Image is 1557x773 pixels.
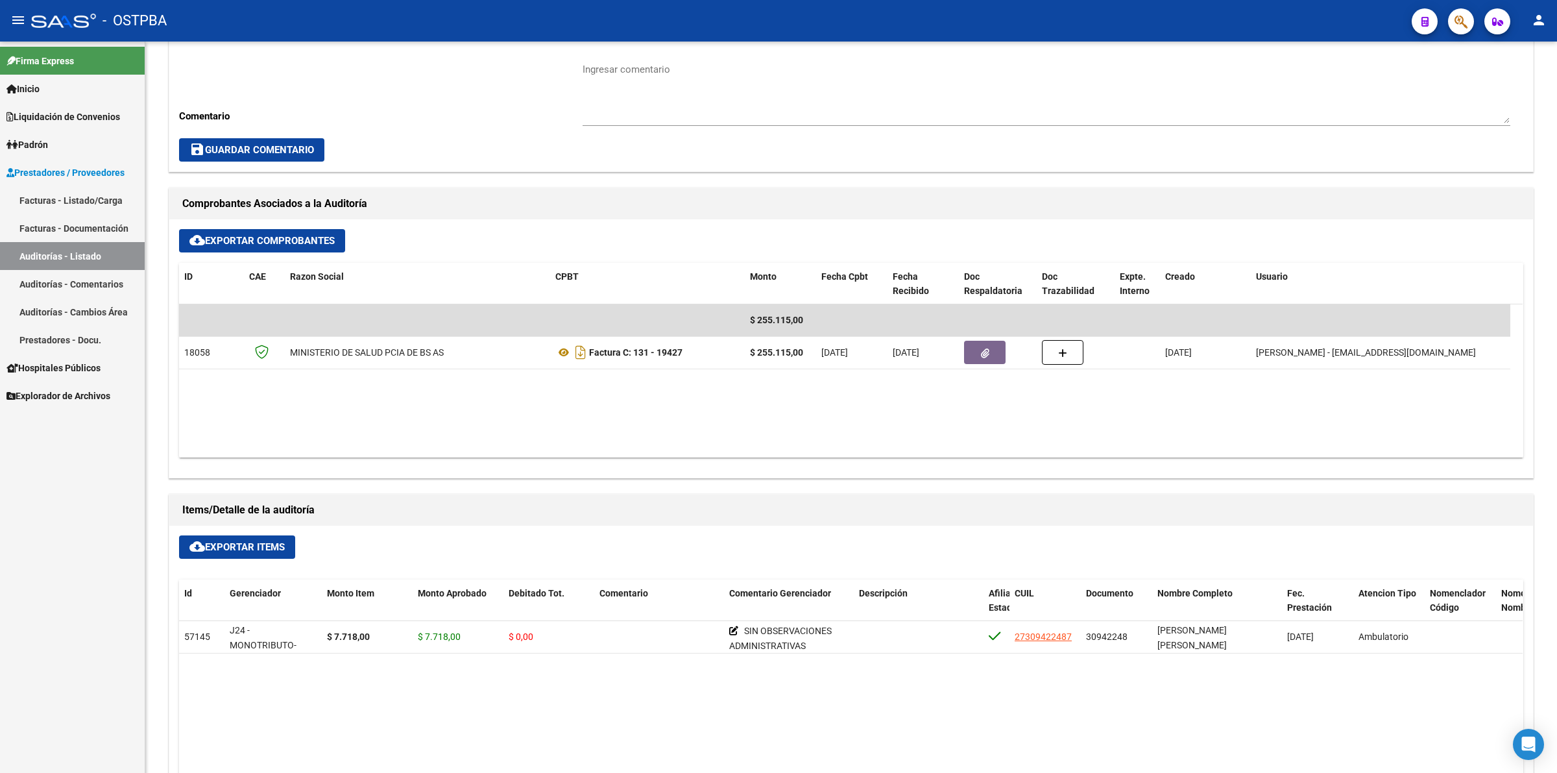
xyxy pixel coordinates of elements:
[594,580,724,637] datatable-header-cell: Comentario
[599,588,648,598] span: Comentario
[179,229,345,252] button: Exportar Comprobantes
[854,580,984,637] datatable-header-cell: Descripción
[893,347,919,358] span: [DATE]
[1256,347,1476,358] span: [PERSON_NAME] - [EMAIL_ADDRESS][DOMAIN_NAME]
[1430,588,1486,613] span: Nomenclador Código
[984,580,1009,637] datatable-header-cell: Afiliado Estado
[6,82,40,96] span: Inicio
[327,588,374,598] span: Monto Item
[184,271,193,282] span: ID
[1081,580,1152,637] datatable-header-cell: Documento
[179,535,295,559] button: Exportar Items
[959,263,1037,306] datatable-header-cell: Doc Respaldatoria
[6,110,120,124] span: Liquidación de Convenios
[290,345,444,360] div: MINISTERIO DE SALUD PCIA DE BS AS
[964,271,1022,297] span: Doc Respaldatoria
[509,588,564,598] span: Debitado Tot.
[750,271,777,282] span: Monto
[1165,271,1195,282] span: Creado
[327,632,370,642] strong: $ 7.718,00
[413,580,503,637] datatable-header-cell: Monto Aprobado
[179,580,224,637] datatable-header-cell: Id
[1009,580,1081,637] datatable-header-cell: CUIL
[503,580,594,637] datatable-header-cell: Debitado Tot.
[418,632,461,642] span: $ 7.718,00
[230,625,306,680] span: J24 - MONOTRIBUTO-IGUALDAD SALUD-PRENSA
[729,588,831,598] span: Comentario Gerenciador
[6,54,74,68] span: Firma Express
[550,263,745,306] datatable-header-cell: CPBT
[189,141,205,157] mat-icon: save
[724,580,854,637] datatable-header-cell: Comentario Gerenciador
[893,271,929,297] span: Fecha Recibido
[290,271,344,282] span: Razon Social
[1015,632,1072,642] span: 27309422487
[750,347,803,358] strong: $ 255.115,00
[887,263,959,306] datatable-header-cell: Fecha Recibido
[1287,588,1332,613] span: Fec. Prestación
[821,271,868,282] span: Fecha Cpbt
[1015,588,1034,598] span: CUIL
[6,138,48,152] span: Padrón
[1165,347,1192,358] span: [DATE]
[322,580,413,637] datatable-header-cell: Monto Item
[1358,588,1416,598] span: Atencion Tipo
[179,109,583,123] p: Comentario
[189,539,205,554] mat-icon: cloud_download
[750,315,803,325] span: $ 255.115,00
[1501,588,1557,613] span: Nomenclador Nombre
[189,144,314,156] span: Guardar Comentario
[189,541,285,553] span: Exportar Items
[1251,263,1510,306] datatable-header-cell: Usuario
[1042,271,1094,297] span: Doc Trazabilidad
[285,263,550,306] datatable-header-cell: Razon Social
[1353,580,1425,637] datatable-header-cell: Atencion Tipo
[10,12,26,28] mat-icon: menu
[745,263,816,306] datatable-header-cell: Monto
[1157,625,1227,650] span: [PERSON_NAME] [PERSON_NAME]
[572,342,589,363] i: Descargar documento
[1120,271,1150,297] span: Expte. Interno
[821,347,848,358] span: [DATE]
[859,588,908,598] span: Descripción
[1115,263,1160,306] datatable-header-cell: Expte. Interno
[1160,263,1251,306] datatable-header-cell: Creado
[1256,271,1288,282] span: Usuario
[1287,632,1314,642] span: [DATE]
[184,632,210,642] span: 57145
[1282,580,1353,637] datatable-header-cell: Fec. Prestación
[1157,588,1233,598] span: Nombre Completo
[230,588,281,598] span: Gerenciador
[189,232,205,248] mat-icon: cloud_download
[179,138,324,162] button: Guardar Comentario
[989,588,1021,613] span: Afiliado Estado
[249,271,266,282] span: CAE
[1513,729,1544,760] div: Open Intercom Messenger
[509,632,533,642] span: $ 0,00
[555,271,579,282] span: CPBT
[6,166,125,180] span: Prestadores / Proveedores
[1358,632,1408,642] span: Ambulatorio
[1086,588,1133,598] span: Documento
[1531,12,1547,28] mat-icon: person
[6,389,110,403] span: Explorador de Archivos
[184,347,210,358] span: 18058
[103,6,167,35] span: - OSTPBA
[1086,632,1128,642] span: 30942248
[244,263,285,306] datatable-header-cell: CAE
[589,347,682,358] strong: Factura C: 131 - 19427
[184,588,192,598] span: Id
[1037,263,1115,306] datatable-header-cell: Doc Trazabilidad
[1152,580,1282,637] datatable-header-cell: Nombre Completo
[418,588,487,598] span: Monto Aprobado
[1425,580,1496,637] datatable-header-cell: Nomenclador Código
[182,193,1520,214] h1: Comprobantes Asociados a la Auditoría
[182,500,1520,521] h1: Items/Detalle de la auditoría
[6,361,101,375] span: Hospitales Públicos
[179,263,244,306] datatable-header-cell: ID
[729,626,832,651] span: SIN OBSERVACIONES ADMINISTRATIVAS
[816,263,887,306] datatable-header-cell: Fecha Cpbt
[224,580,322,637] datatable-header-cell: Gerenciador
[189,235,335,247] span: Exportar Comprobantes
